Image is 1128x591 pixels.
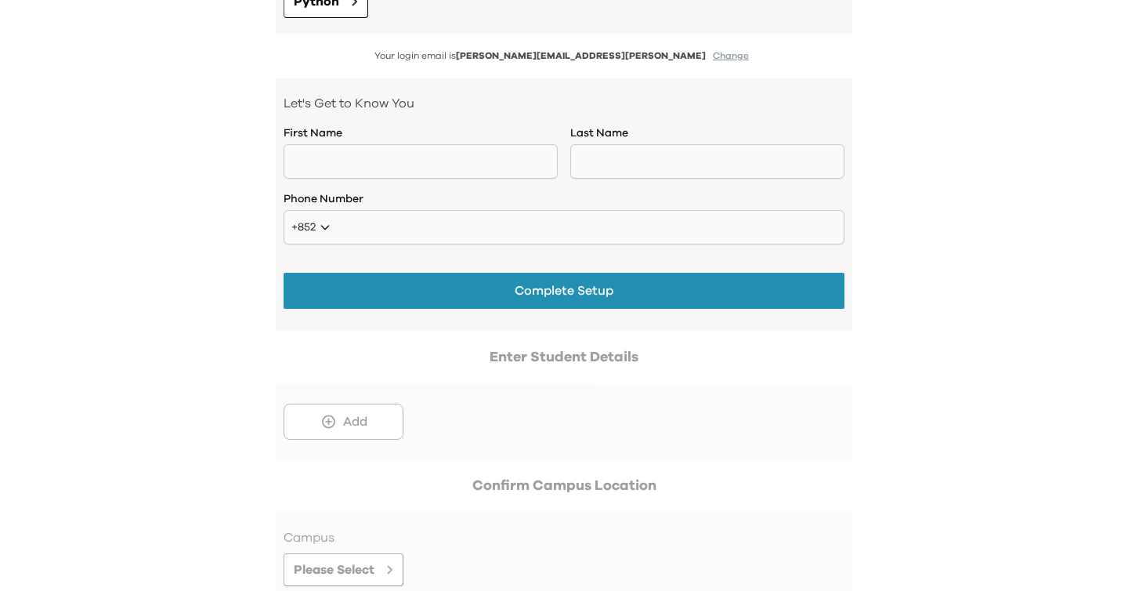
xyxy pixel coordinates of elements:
[284,273,844,309] button: Complete Setup
[276,49,852,63] p: Your login email is
[284,94,844,113] p: Let's Get to Know You
[456,51,706,60] span: [PERSON_NAME][EMAIL_ADDRESS][PERSON_NAME]
[708,49,754,63] button: Change
[570,125,844,141] label: Last Name
[276,475,852,497] h2: Confirm Campus Location
[284,191,844,207] label: Phone Number
[284,125,558,141] label: First Name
